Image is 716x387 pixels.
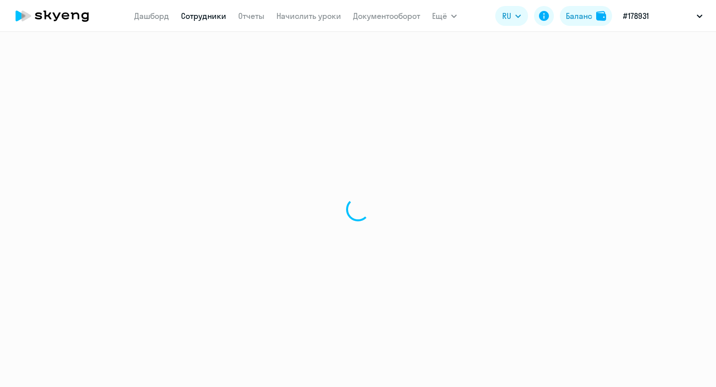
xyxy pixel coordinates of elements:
a: Отчеты [238,11,265,21]
button: RU [495,6,528,26]
a: Дашборд [134,11,169,21]
button: #178931 [618,4,708,28]
div: Баланс [566,10,592,22]
span: RU [502,10,511,22]
button: Ещё [432,6,457,26]
span: Ещё [432,10,447,22]
a: Сотрудники [181,11,226,21]
button: Балансbalance [560,6,612,26]
a: Начислить уроки [276,11,341,21]
img: balance [596,11,606,21]
p: #178931 [623,10,649,22]
a: Документооборот [353,11,420,21]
